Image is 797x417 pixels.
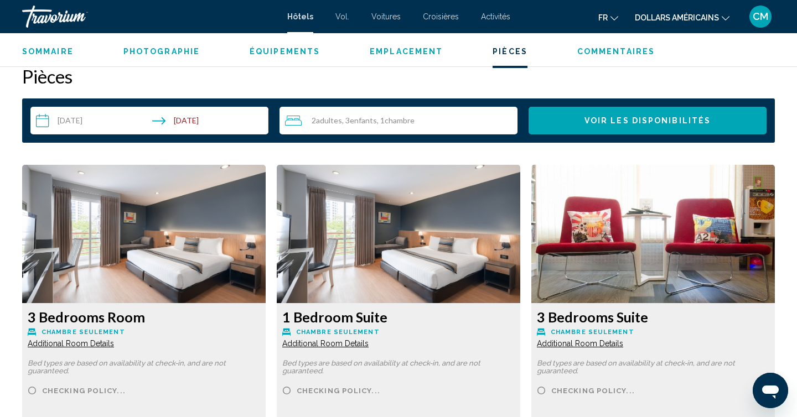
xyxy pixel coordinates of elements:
span: Enfants [350,116,377,125]
span: Chambre seulement [42,329,125,336]
button: Changer de devise [635,9,729,25]
img: 3bf7cc2e-8d1b-49aa-b967-9469088af45c.jpeg [531,165,775,303]
span: , 3 [342,116,377,125]
font: fr [598,13,608,22]
button: Travelers: 2 adults, 3 children [280,107,517,134]
a: Travorium [22,6,276,28]
img: 0717c246-bf58-4622-9539-ab030d25c4e2.jpeg [277,165,520,303]
button: Menu utilisateur [746,5,775,28]
button: Pièces [493,46,527,56]
a: Vol. [335,12,349,21]
p: Bed types are based on availability at check-in, and are not guaranteed. [28,359,260,375]
a: Activités [481,12,510,21]
span: Adultes [316,116,342,125]
button: Check-in date: Dec 20, 2025 Check-out date: Dec 21, 2025 [30,107,268,134]
a: Hôtels [287,12,313,21]
h3: 3 Bedrooms Room [28,309,260,325]
span: Chambre seulement [296,329,380,336]
p: Bed types are based on availability at check-in, and are not guaranteed. [282,359,515,375]
img: 0717c246-bf58-4622-9539-ab030d25c4e2.jpeg [22,165,266,303]
h2: Pièces [22,65,775,87]
span: Chambre seulement [551,329,634,336]
span: Additional Room Details [28,339,114,348]
font: CM [753,11,768,22]
button: Sommaire [22,46,74,56]
font: dollars américains [635,13,719,22]
span: Checking policy... [297,387,380,394]
span: 2 [312,116,342,125]
span: Checking policy... [551,387,635,394]
button: Changer de langue [598,9,618,25]
a: Voitures [371,12,401,21]
span: Additional Room Details [537,339,623,348]
button: Commentaires [577,46,655,56]
span: Chambre [385,116,415,125]
span: Checking policy... [42,387,126,394]
button: Voir les disponibilités [529,107,767,134]
button: Équipements [250,46,320,56]
span: , 1 [377,116,415,125]
p: Bed types are based on availability at check-in, and are not guaranteed. [537,359,769,375]
span: Voir les disponibilités [584,117,711,126]
h3: 3 Bedrooms Suite [537,309,769,325]
div: Search widget [30,107,767,134]
button: Photographie [123,46,200,56]
h3: 1 Bedroom Suite [282,309,515,325]
button: Emplacement [370,46,443,56]
a: Croisières [423,12,459,21]
iframe: Bouton de lancement de la fenêtre de messagerie [753,373,788,408]
span: Additional Room Details [282,339,369,348]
